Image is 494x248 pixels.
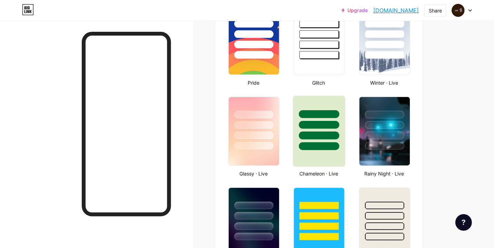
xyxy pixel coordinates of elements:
[292,79,346,86] div: Glitch
[357,79,411,86] div: Winter · Live
[357,170,411,177] div: Rainy Night · Live
[226,79,280,86] div: Pride
[452,4,465,17] img: cinny00
[429,7,442,14] div: Share
[226,170,280,177] div: Glassy · Live
[292,170,346,177] div: Chameleon · Live
[373,6,419,15] a: [DOMAIN_NAME]
[342,8,368,13] a: Upgrade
